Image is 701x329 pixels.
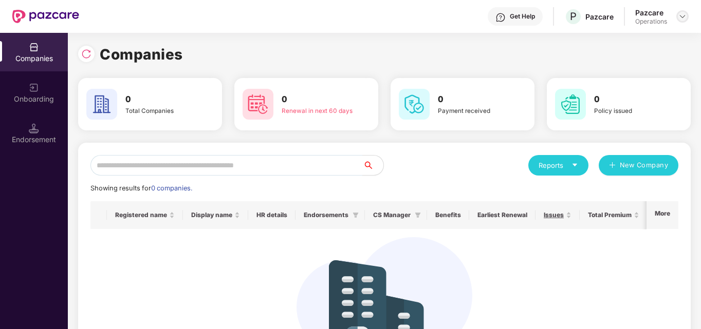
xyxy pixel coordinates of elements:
[580,201,648,229] th: Total Premium
[438,93,509,106] h3: 0
[635,8,667,17] div: Pazcare
[243,89,273,120] img: svg+xml;base64,PHN2ZyB4bWxucz0iaHR0cDovL3d3dy53My5vcmcvMjAwMC9zdmciIHdpZHRoPSI2MCIgaGVpZ2h0PSI2MC...
[495,12,506,23] img: svg+xml;base64,PHN2ZyBpZD0iSGVscC0zMngzMiIgeG1sbnM9Imh0dHA6Ly93d3cudzMub3JnLzIwMDAvc3ZnIiB3aWR0aD...
[438,106,509,115] div: Payment received
[125,93,196,106] h3: 0
[12,10,79,23] img: New Pazcare Logo
[100,43,183,66] h1: Companies
[599,155,678,176] button: plusNew Company
[570,10,577,23] span: P
[415,212,421,218] span: filter
[571,162,578,168] span: caret-down
[373,211,411,219] span: CS Manager
[594,106,665,115] div: Policy issued
[362,161,383,169] span: search
[588,211,632,219] span: Total Premium
[29,42,39,52] img: svg+xml;base64,PHN2ZyBpZD0iQ29tcGFuaWVzIiB4bWxucz0iaHR0cDovL3d3dy53My5vcmcvMjAwMC9zdmciIHdpZHRoPS...
[539,160,578,170] div: Reports
[248,201,296,229] th: HR details
[647,201,678,229] th: More
[399,89,430,120] img: svg+xml;base64,PHN2ZyB4bWxucz0iaHR0cDovL3d3dy53My5vcmcvMjAwMC9zdmciIHdpZHRoPSI2MCIgaGVpZ2h0PSI2MC...
[350,209,361,221] span: filter
[29,123,39,133] img: svg+xml;base64,PHN2ZyB3aWR0aD0iMTQuNSIgaGVpZ2h0PSIxNC41IiB2aWV3Qm94PSIwIDAgMTYgMTYiIGZpbGw9Im5vbm...
[282,106,353,115] div: Renewal in next 60 days
[536,201,580,229] th: Issues
[86,89,117,120] img: svg+xml;base64,PHN2ZyB4bWxucz0iaHR0cDovL3d3dy53My5vcmcvMjAwMC9zdmciIHdpZHRoPSI2MCIgaGVpZ2h0PSI2MC...
[125,106,196,115] div: Total Companies
[510,12,535,21] div: Get Help
[353,212,359,218] span: filter
[678,12,687,21] img: svg+xml;base64,PHN2ZyBpZD0iRHJvcGRvd24tMzJ4MzIiIHhtbG5zPSJodHRwOi8vd3d3LnczLm9yZy8yMDAwL3N2ZyIgd2...
[469,201,536,229] th: Earliest Renewal
[282,93,353,106] h3: 0
[29,83,39,93] img: svg+xml;base64,PHN2ZyB3aWR0aD0iMjAiIGhlaWdodD0iMjAiIHZpZXdCb3g9IjAgMCAyMCAyMCIgZmlsbD0ibm9uZSIgeG...
[304,211,348,219] span: Endorsements
[81,49,91,59] img: svg+xml;base64,PHN2ZyBpZD0iUmVsb2FkLTMyeDMyIiB4bWxucz0iaHR0cDovL3d3dy53My5vcmcvMjAwMC9zdmciIHdpZH...
[609,162,616,170] span: plus
[362,155,384,176] button: search
[620,160,669,170] span: New Company
[544,211,564,219] span: Issues
[585,12,614,22] div: Pazcare
[555,89,586,120] img: svg+xml;base64,PHN2ZyB4bWxucz0iaHR0cDovL3d3dy53My5vcmcvMjAwMC9zdmciIHdpZHRoPSI2MCIgaGVpZ2h0PSI2MC...
[183,201,248,229] th: Display name
[115,211,167,219] span: Registered name
[594,93,665,106] h3: 0
[191,211,232,219] span: Display name
[413,209,423,221] span: filter
[90,184,192,192] span: Showing results for
[427,201,469,229] th: Benefits
[635,17,667,26] div: Operations
[107,201,183,229] th: Registered name
[151,184,192,192] span: 0 companies.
